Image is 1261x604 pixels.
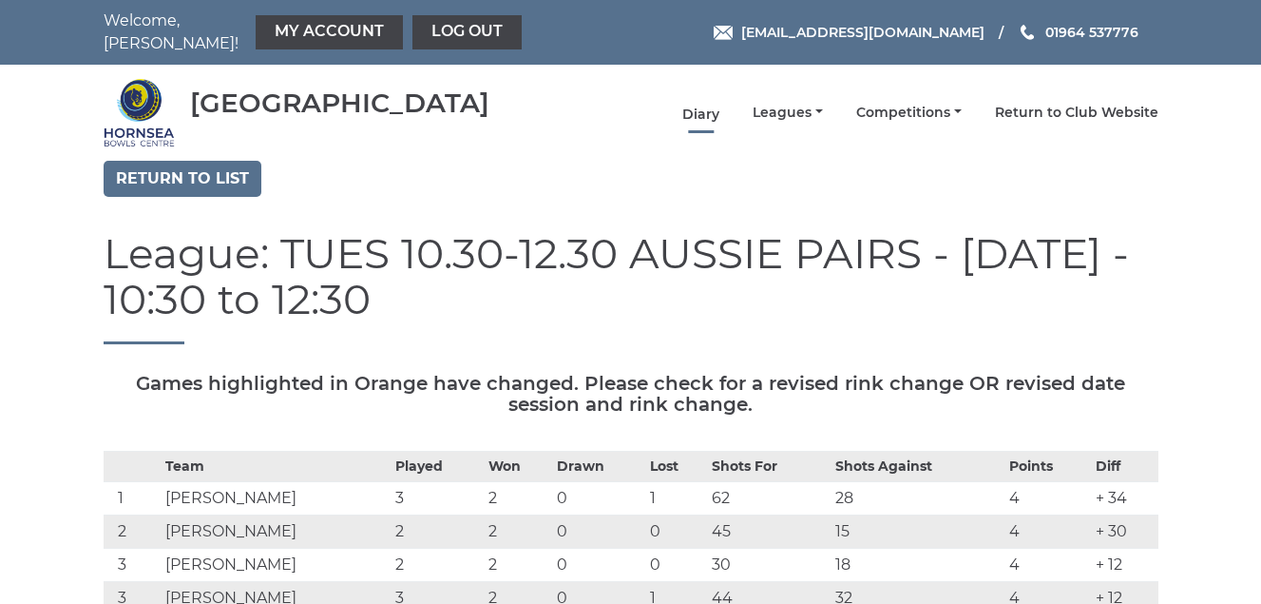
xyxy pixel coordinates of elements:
td: 2 [484,515,552,548]
td: 0 [552,548,645,581]
td: 1 [645,481,707,515]
th: Shots For [707,451,830,481]
td: 0 [552,481,645,515]
td: [PERSON_NAME] [161,515,391,548]
a: Diary [682,106,719,124]
td: 0 [645,515,707,548]
td: 62 [707,481,830,515]
td: 15 [831,515,1004,548]
a: Return to Club Website [995,104,1158,122]
a: Competitions [856,104,962,122]
td: 3 [104,548,161,581]
td: 2 [391,548,484,581]
td: 4 [1004,515,1092,548]
th: Lost [645,451,707,481]
td: 3 [391,481,484,515]
td: 2 [391,515,484,548]
td: + 12 [1091,548,1157,581]
td: 4 [1004,481,1092,515]
span: [EMAIL_ADDRESS][DOMAIN_NAME] [741,24,984,41]
th: Drawn [552,451,645,481]
a: Leagues [753,104,823,122]
img: Hornsea Bowls Centre [104,77,175,148]
div: [GEOGRAPHIC_DATA] [190,88,489,118]
th: Diff [1091,451,1157,481]
td: [PERSON_NAME] [161,548,391,581]
a: My Account [256,15,403,49]
span: 01964 537776 [1045,24,1138,41]
h1: League: TUES 10.30-12.30 AUSSIE PAIRS - [DATE] - 10:30 to 12:30 [104,230,1158,344]
td: 0 [645,548,707,581]
a: Return to list [104,161,261,197]
img: Email [714,26,733,40]
td: 18 [831,548,1004,581]
td: 4 [1004,548,1092,581]
th: Points [1004,451,1092,481]
th: Team [161,451,391,481]
td: 0 [552,515,645,548]
td: 2 [484,548,552,581]
td: + 30 [1091,515,1157,548]
nav: Welcome, [PERSON_NAME]! [104,10,526,55]
th: Played [391,451,484,481]
td: 45 [707,515,830,548]
td: 30 [707,548,830,581]
td: 28 [831,481,1004,515]
th: Shots Against [831,451,1004,481]
td: + 34 [1091,481,1157,515]
td: 1 [104,481,161,515]
h5: Games highlighted in Orange have changed. Please check for a revised rink change OR revised date ... [104,373,1158,415]
img: Phone us [1021,25,1034,40]
a: Email [EMAIL_ADDRESS][DOMAIN_NAME] [714,22,984,43]
td: [PERSON_NAME] [161,481,391,515]
a: Log out [412,15,522,49]
th: Won [484,451,552,481]
a: Phone us 01964 537776 [1018,22,1138,43]
td: 2 [484,481,552,515]
td: 2 [104,515,161,548]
